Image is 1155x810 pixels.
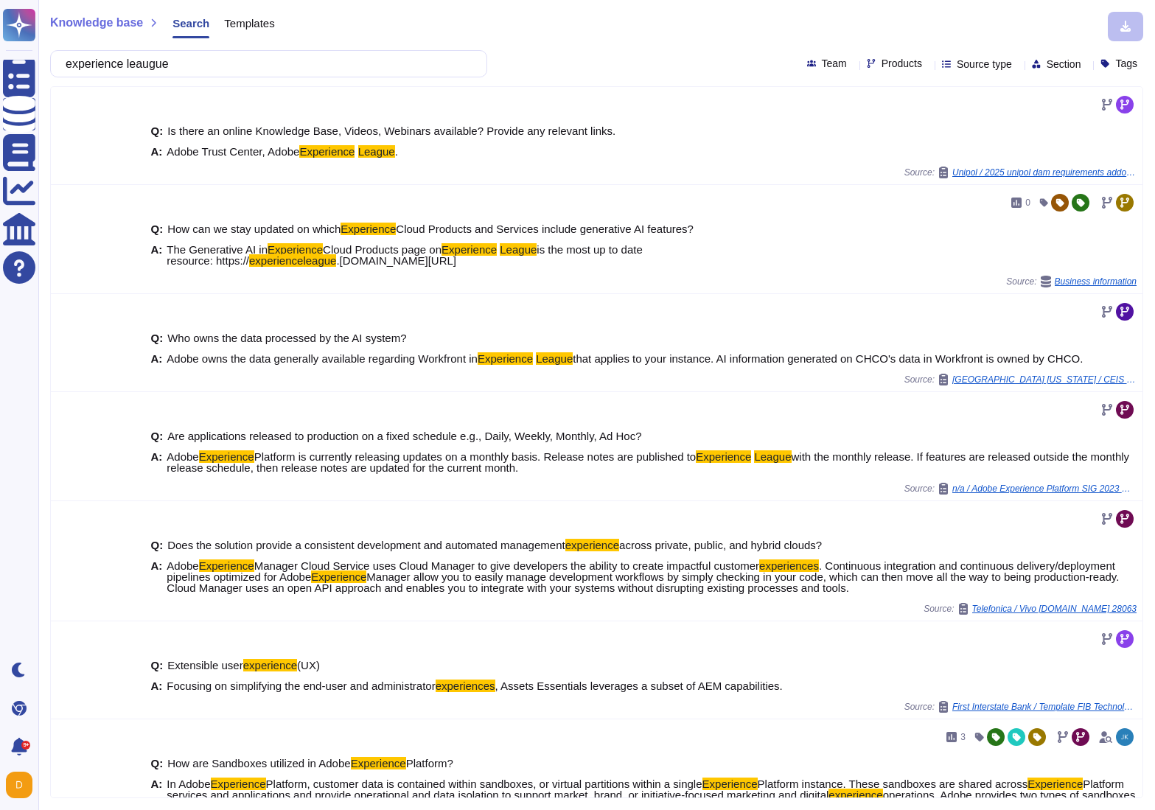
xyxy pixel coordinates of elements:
[702,778,758,790] mark: Experience
[167,559,198,572] span: Adobe
[822,58,847,69] span: Team
[167,659,243,671] span: Extensible user
[150,125,163,136] b: Q:
[167,430,641,442] span: Are applications released to production on a fixed schedule e.g., Daily, Weekly, Monthly, Ad Hoc?
[957,59,1012,69] span: Source type
[150,146,162,157] b: A:
[297,659,320,671] span: (UX)
[904,701,1137,713] span: Source:
[254,450,697,463] span: Platform is currently releasing updates on a monthly basis. Release notes are published to
[442,243,497,256] mark: Experience
[150,660,163,671] b: Q:
[341,223,396,235] mark: Experience
[1115,58,1137,69] span: Tags
[565,539,619,551] mark: experience
[299,145,355,158] mark: Experience
[249,254,336,267] mark: experienceleague
[254,559,759,572] span: Manager Cloud Service uses Cloud Manager to give developers the ability to create impactful customer
[500,243,537,256] mark: League
[167,243,268,256] span: The Generative AI in
[150,680,162,691] b: A:
[478,352,533,365] mark: Experience
[150,451,162,473] b: A:
[1027,778,1083,790] mark: Experience
[150,353,162,364] b: A:
[952,702,1137,711] span: First Interstate Bank / Template FIB Technology Evaluation Scorecard (Adobe Livecycle).[DOMAIN_NAME]
[21,741,30,750] div: 9+
[3,769,43,801] button: user
[904,167,1137,178] span: Source:
[243,659,297,671] mark: experience
[758,778,1028,790] span: Platform instance. These sandboxes are shared across
[167,680,435,692] span: Focusing on simplifying the end-user and administrator
[904,483,1137,495] span: Source:
[266,778,702,790] span: Platform, customer data is contained within sandboxes, or virtual partitions within a single
[336,254,456,267] span: .[DOMAIN_NAME][URL]
[167,223,341,235] span: How can we stay updated on which
[167,243,642,267] span: is the most up to date resource: https://
[960,733,966,741] span: 3
[573,352,1083,365] span: that applies to your instance. AI information generated on CHCO's data in Workfront is owned by C...
[828,789,882,801] mark: experience
[311,570,366,583] mark: Experience
[323,243,442,256] span: Cloud Products page on
[150,758,163,769] b: Q:
[150,223,163,234] b: Q:
[406,757,453,769] span: Platform?
[268,243,323,256] mark: Experience
[167,570,1119,594] span: Manager allow you to easily manage development workflows by simply checking in your code, which c...
[536,352,573,365] mark: League
[759,559,819,572] mark: experiences
[395,145,398,158] span: .
[167,352,478,365] span: Adobe owns the data generally available regarding Workfront in
[924,603,1137,615] span: Source:
[351,757,406,769] mark: Experience
[904,374,1137,385] span: Source:
[150,430,163,441] b: Q:
[358,145,395,158] mark: League
[167,145,299,158] span: Adobe Trust Center, Adobe
[952,168,1137,177] span: Unipol / 2025 unipol dam requirements addon adobe
[436,680,495,692] mark: experiences
[972,604,1137,613] span: Telefonica / Vivo [DOMAIN_NAME] 28063
[882,58,922,69] span: Products
[495,680,783,692] span: , Assets Essentials leverages a subset of AEM capabilities.
[172,18,209,29] span: Search
[167,125,615,137] span: Is there an online Knowledge Base, Videos, Webinars available? Provide any relevant links.
[150,332,163,343] b: Q:
[1047,59,1081,69] span: Section
[1055,277,1137,286] span: Business information
[167,778,210,790] span: In Adobe
[167,559,1115,583] span: . Continuous integration and continuous delivery/deployment pipelines optimized for Adobe
[58,51,472,77] input: Search a question or template...
[167,757,351,769] span: How are Sandboxes utilized in Adobe
[696,450,751,463] mark: Experience
[952,375,1137,384] span: [GEOGRAPHIC_DATA] [US_STATE] / CEIS Evaluation Questionnaire Last Updated [DATE]
[6,772,32,798] img: user
[396,223,694,235] span: Cloud Products and Services include generative AI features?
[199,450,254,463] mark: Experience
[754,450,791,463] mark: League
[167,539,565,551] span: Does the solution provide a consistent development and automated management
[167,450,1129,474] span: with the monthly release. If features are released outside the monthly release schedule, then rel...
[1025,198,1030,207] span: 0
[50,17,143,29] span: Knowledge base
[1116,728,1134,746] img: user
[150,560,162,593] b: A:
[167,450,198,463] span: Adobe
[1006,276,1137,287] span: Source:
[199,559,254,572] mark: Experience
[150,244,162,266] b: A:
[952,484,1137,493] span: n/a / Adobe Experience Platform SIG 2023 Core
[150,540,163,551] b: Q:
[211,778,266,790] mark: Experience
[619,539,822,551] span: across private, public, and hybrid clouds?
[167,332,406,344] span: Who owns the data processed by the AI system?
[167,778,1124,801] span: Platform services and applications and provide operational and data isolation to support market, ...
[224,18,274,29] span: Templates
